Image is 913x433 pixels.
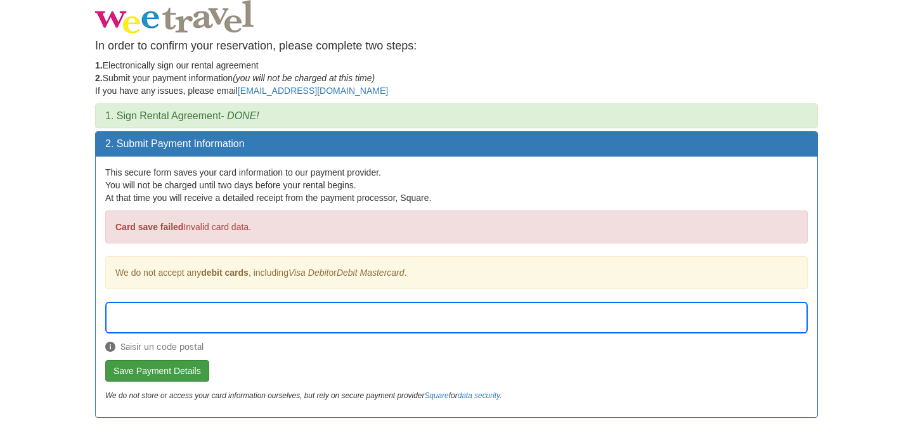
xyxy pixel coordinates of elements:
em: Visa Debit [288,268,329,278]
h4: In order to confirm your reservation, please complete two steps: [95,40,818,53]
strong: 1. [95,60,103,70]
span: Saisir un code postal [105,340,808,353]
em: We do not store or access your card information ourselves, but rely on secure payment provider for . [105,391,502,400]
button: Save Payment Details [105,360,209,382]
h3: 2. Submit Payment Information [105,138,808,150]
strong: debit cards [201,268,249,278]
p: Electronically sign our rental agreement Submit your payment information If you have any issues, ... [95,59,818,97]
div: We do not accept any , including or . [105,256,808,289]
a: Square [424,391,448,400]
strong: Card save failed [115,222,183,232]
iframe: Formulaire de carte bancaire sécurisé [106,302,807,333]
h3: 1. Sign Rental Agreement [105,110,808,122]
div: Invalid card data. [105,210,808,243]
a: data security [458,391,500,400]
a: [EMAIL_ADDRESS][DOMAIN_NAME] [238,86,388,96]
strong: 2. [95,73,103,83]
em: (you will not be charged at this time) [233,73,375,83]
em: - DONE! [221,110,259,121]
em: Debit Mastercard [337,268,405,278]
p: This secure form saves your card information to our payment provider. You will not be charged unt... [105,166,808,204]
